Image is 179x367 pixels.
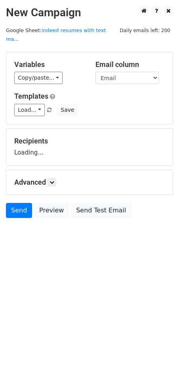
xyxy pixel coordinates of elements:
h5: Variables [14,60,84,69]
a: Send [6,203,32,218]
h5: Recipients [14,137,165,145]
a: Send Test Email [71,203,131,218]
div: Loading... [14,137,165,157]
h5: Email column [95,60,165,69]
a: Copy/paste... [14,72,63,84]
a: Templates [14,92,48,100]
a: indeed resumes with text ma... [6,27,106,42]
small: Google Sheet: [6,27,106,42]
span: Daily emails left: 200 [117,26,173,35]
a: Preview [34,203,69,218]
button: Save [57,104,78,116]
h5: Advanced [14,178,165,187]
a: Load... [14,104,45,116]
a: Daily emails left: 200 [117,27,173,33]
h2: New Campaign [6,6,173,19]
